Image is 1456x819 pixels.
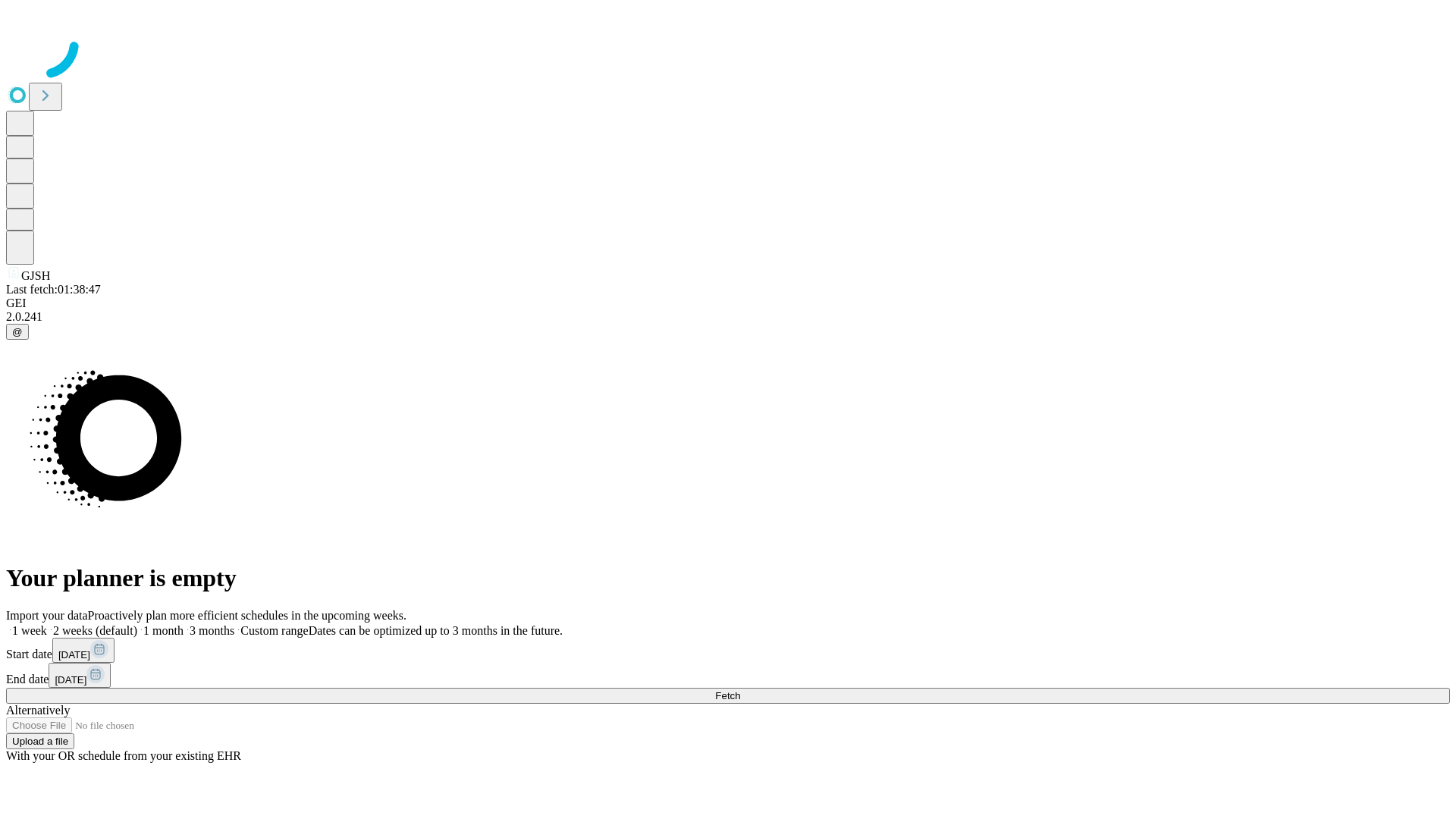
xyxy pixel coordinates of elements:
[6,749,241,762] span: With your OR schedule from your existing EHR
[58,649,90,661] span: [DATE]
[6,704,70,717] span: Alternatively
[6,324,29,340] button: @
[6,688,1450,704] button: Fetch
[6,564,1450,592] h1: Your planner is empty
[6,283,101,296] span: Last fetch: 01:38:47
[55,674,86,686] span: [DATE]
[52,638,115,663] button: [DATE]
[6,733,74,749] button: Upload a file
[12,624,47,637] span: 1 week
[6,310,1450,324] div: 2.0.241
[715,690,740,701] span: Fetch
[309,624,563,637] span: Dates can be optimized up to 3 months in the future.
[12,326,23,337] span: @
[6,663,1450,688] div: End date
[190,624,234,637] span: 3 months
[240,624,308,637] span: Custom range
[88,609,406,622] span: Proactively plan more efficient schedules in the upcoming weeks.
[21,269,50,282] span: GJSH
[6,297,1450,310] div: GEI
[6,609,88,622] span: Import your data
[53,624,137,637] span: 2 weeks (default)
[49,663,111,688] button: [DATE]
[6,638,1450,663] div: Start date
[143,624,184,637] span: 1 month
